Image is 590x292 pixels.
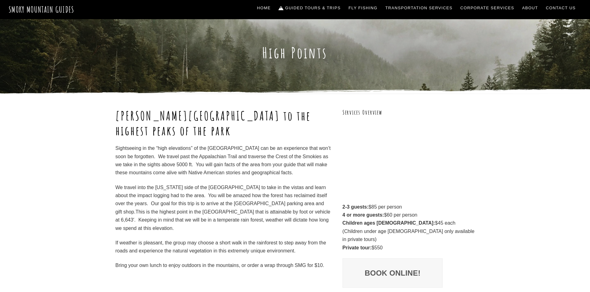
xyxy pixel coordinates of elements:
a: Home [255,2,273,15]
h1: High Points [116,44,475,62]
strong: 2-3 guests: [343,204,369,209]
p: We travel into the [US_STATE] side of the [GEOGRAPHIC_DATA] to take in the vistas and learn about... [116,184,331,232]
a: Book Online! [343,258,443,288]
p: Bring your own lunch to enjoy outdoors in the mountains, or order a wrap through SMG for $10. [116,261,331,269]
a: About [520,2,540,15]
h3: Services Overview [343,108,475,117]
a: Contact Us [544,2,578,15]
p: $85 per person $60 per person $45 each (Children under age [DEMOGRAPHIC_DATA] only available in p... [343,203,475,252]
a: Transportation Services [383,2,455,15]
span: This is the highest point in the [GEOGRAPHIC_DATA] that is attainable by foot or vehicle at 6,643... [116,209,330,231]
strong: Children ages [DEMOGRAPHIC_DATA]: [343,220,435,226]
strong: Private tour: [343,245,372,250]
a: Corporate Services [458,2,517,15]
a: Smoky Mountain Guides [9,4,74,15]
strong: 4 or more guests: [343,212,384,218]
a: Guided Tours & Trips [276,2,343,15]
a: Fly Fishing [346,2,380,15]
strong: [PERSON_NAME][GEOGRAPHIC_DATA] to the highest peaks of the park [116,108,311,138]
p: Sightseeing in the “high elevations” of the [GEOGRAPHIC_DATA] can be an experience that won’t soo... [116,144,331,177]
span: If weather is pleasant, the group may choose a short walk in the rainforest to step away from the... [116,240,326,253]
